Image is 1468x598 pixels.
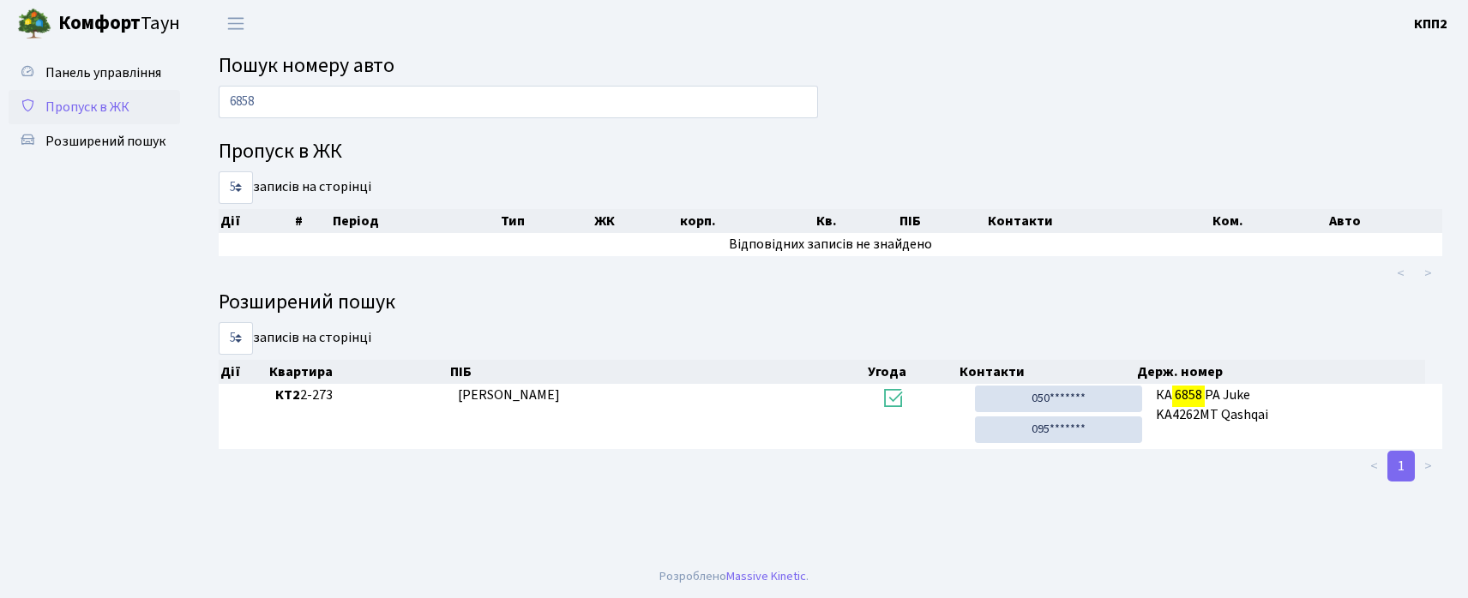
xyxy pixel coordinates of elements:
select: записів на сторінці [219,171,253,204]
a: Панель управління [9,56,180,90]
th: Дії [219,360,268,384]
th: ПІБ [448,360,866,384]
button: Переключити навігацію [214,9,257,38]
span: Таун [58,9,180,39]
a: КПП2 [1414,14,1447,34]
span: Панель управління [45,63,161,82]
td: Відповідних записів не знайдено [219,233,1442,256]
label: записів на сторінці [219,322,371,355]
b: КТ2 [275,386,300,404]
th: Дії [219,209,293,233]
b: КПП2 [1414,15,1447,33]
span: Розширений пошук [45,132,165,151]
th: # [293,209,331,233]
label: записів на сторінці [219,171,371,204]
img: logo.png [17,7,51,41]
span: Пропуск в ЖК [45,98,129,117]
h4: Пропуск в ЖК [219,140,1442,164]
th: Квартира [268,360,448,384]
th: Угода [866,360,958,384]
th: Авто [1327,209,1442,233]
span: Пошук номеру авто [219,51,394,81]
th: Тип [499,209,593,233]
input: Пошук [219,86,818,118]
th: Держ. номер [1135,360,1425,384]
h4: Розширений пошук [219,290,1442,315]
th: Кв. [815,209,898,233]
span: [PERSON_NAME] [458,386,560,404]
a: Пропуск в ЖК [9,90,180,124]
mark: 6858 [1172,383,1205,407]
th: Контакти [958,360,1135,384]
select: записів на сторінці [219,322,253,355]
a: 1 [1387,451,1415,481]
a: Massive Kinetic [726,567,806,585]
th: ПІБ [898,209,987,233]
span: 2-273 [275,386,444,405]
th: Ком. [1211,209,1327,233]
span: КА РА Juke KA4262MT Qashqai [1156,386,1435,425]
th: ЖК [593,209,678,233]
div: Розроблено . [659,567,809,586]
th: Контакти [986,209,1211,233]
th: Період [331,209,498,233]
b: Комфорт [58,9,141,37]
th: корп. [678,209,815,233]
a: Розширений пошук [9,124,180,158]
